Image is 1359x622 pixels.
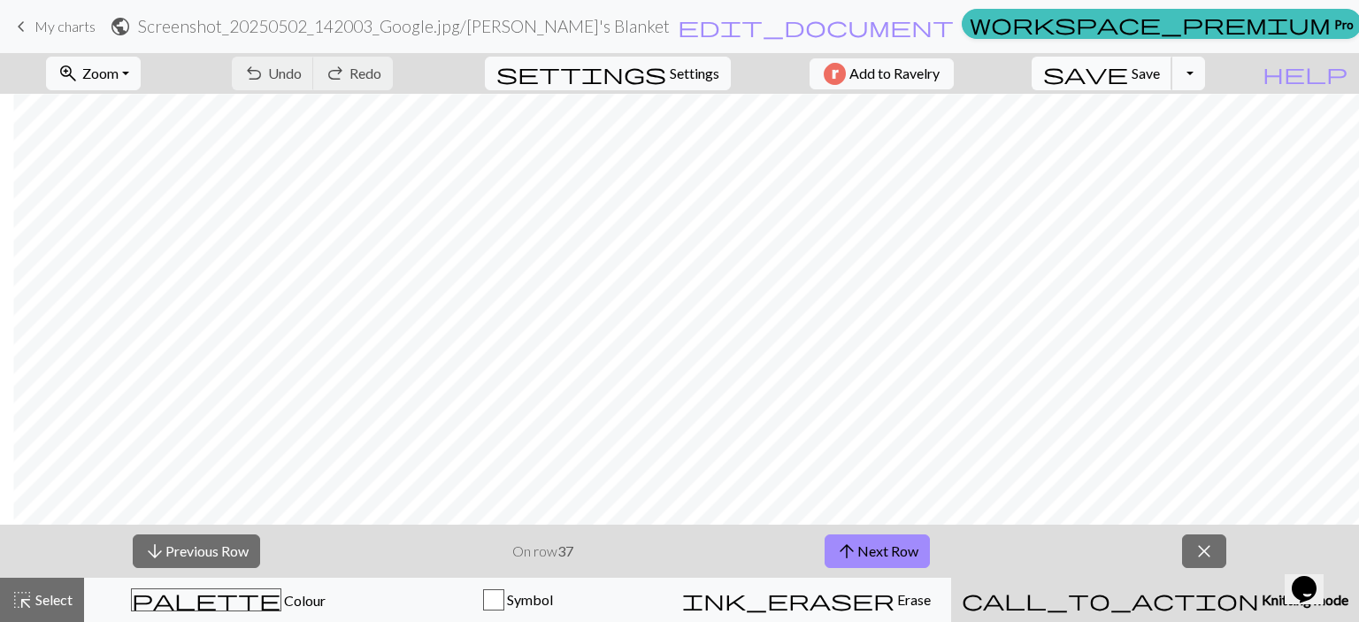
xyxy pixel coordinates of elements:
span: Erase [894,591,931,608]
span: public [110,14,131,39]
span: arrow_upward [836,539,857,564]
button: Previous Row [133,534,260,568]
span: palette [132,587,280,612]
button: Symbol [373,578,663,622]
span: Add to Ravelry [849,63,940,85]
span: zoom_in [58,61,79,86]
span: arrow_downward [144,539,165,564]
button: Colour [84,578,373,622]
span: settings [496,61,666,86]
p: On row [512,541,573,562]
span: call_to_action [962,587,1259,612]
span: edit_document [678,14,954,39]
span: close [1194,539,1215,564]
span: Symbol [504,591,553,608]
a: My charts [11,12,96,42]
button: Knitting mode [951,578,1359,622]
span: help [1263,61,1347,86]
span: Settings [670,63,719,84]
span: Colour [281,592,326,609]
button: Erase [662,578,951,622]
span: Save [1132,65,1160,81]
img: Ravelry [824,63,846,85]
button: Zoom [46,57,141,90]
span: highlight_alt [12,587,33,612]
h2: Screenshot_20250502_142003_Google.jpg / [PERSON_NAME]'s Blanket [138,16,670,36]
button: Add to Ravelry [810,58,954,89]
span: My charts [35,18,96,35]
span: Knitting mode [1259,591,1348,608]
span: workspace_premium [970,12,1331,36]
span: Select [33,591,73,608]
button: Next Row [825,534,930,568]
span: ink_eraser [682,587,894,612]
iframe: chat widget [1285,551,1341,604]
button: Save [1032,57,1172,90]
span: Zoom [82,65,119,81]
i: Settings [496,63,666,84]
span: keyboard_arrow_left [11,14,32,39]
strong: 37 [557,542,573,559]
button: SettingsSettings [485,57,731,90]
span: save [1043,61,1128,86]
